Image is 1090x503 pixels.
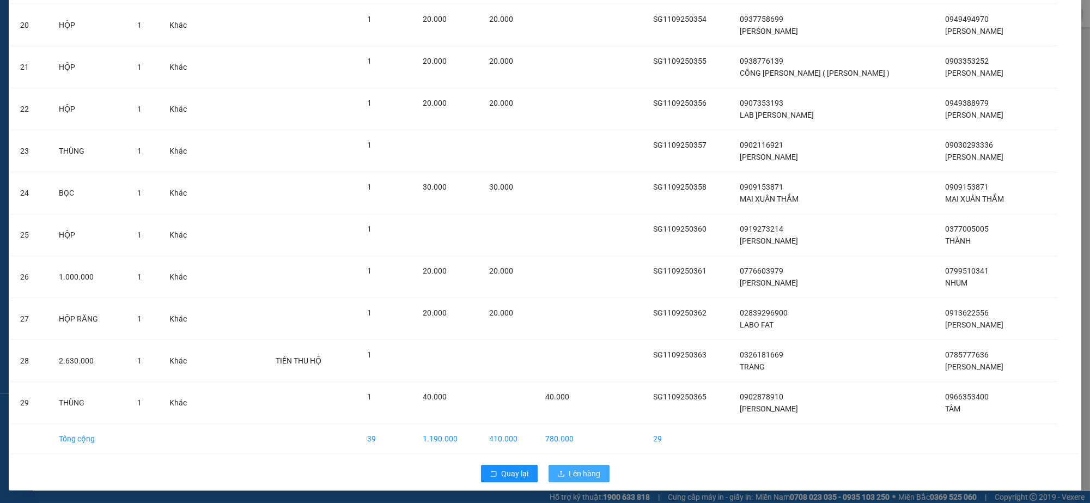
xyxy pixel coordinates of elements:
td: 1.000.000 [50,256,129,298]
span: 09030293336 [945,141,993,149]
span: [PERSON_NAME] [740,404,798,413]
span: SG1109250357 [653,141,707,149]
span: LABO FAT [740,320,774,329]
span: 20.000 [423,308,447,317]
td: HỘP [50,88,129,130]
span: 1 [367,141,372,149]
span: [PERSON_NAME] [945,320,1003,329]
span: upload [557,470,565,478]
span: 20.000 [489,266,513,275]
span: [PERSON_NAME] [945,27,1003,35]
span: LAB [PERSON_NAME] [740,111,814,119]
span: [PERSON_NAME] [945,362,1003,371]
td: 780.000 [537,424,593,454]
td: Khác [161,298,204,340]
span: 30.000 [489,183,513,191]
span: 20.000 [423,266,447,275]
td: Khác [161,46,204,88]
span: 1 [367,308,372,317]
span: 20.000 [423,57,447,65]
td: 20 [11,4,50,46]
span: 1 [137,147,142,155]
td: 29 [644,424,732,454]
span: 1 [367,15,372,23]
span: 20.000 [489,308,513,317]
span: 1 [367,225,372,233]
button: rollbackQuay lại [481,465,538,482]
span: 0903353252 [945,57,989,65]
span: [PERSON_NAME] [945,153,1003,161]
span: [PERSON_NAME] [740,27,798,35]
span: [PERSON_NAME] [740,237,798,245]
span: MAI XUÂN THẮM [945,195,1004,203]
span: 20.000 [423,15,447,23]
td: 39 [358,424,414,454]
span: 0799510341 [945,266,989,275]
td: 24 [11,172,50,214]
span: [PERSON_NAME] [945,69,1003,77]
span: 0949388979 [945,99,989,107]
span: 40.000 [545,392,569,401]
td: 28 [11,340,50,382]
span: SG1109250356 [653,99,707,107]
span: 1 [137,231,142,239]
span: SG1109250363 [653,350,707,359]
span: 0902878910 [740,392,783,401]
td: 410.000 [480,424,537,454]
span: MAI XUÂN THẮM [740,195,799,203]
span: TÂM [945,404,960,413]
span: 1 [137,21,142,29]
span: NHUM [945,278,967,287]
span: [PERSON_NAME] [740,278,798,287]
span: THÀNH [945,237,971,245]
td: 21 [11,46,50,88]
span: SG1109250354 [653,15,707,23]
td: HỘP [50,46,129,88]
span: 30.000 [423,183,447,191]
td: 22 [11,88,50,130]
td: Khác [161,88,204,130]
span: 1 [137,63,142,71]
span: 0326181669 [740,350,783,359]
span: SG1109250360 [653,225,707,233]
td: BỌC [50,172,129,214]
span: [PERSON_NAME] [740,153,798,161]
span: 1 [137,105,142,113]
span: SG1109250358 [653,183,707,191]
span: 1 [137,272,142,281]
span: 1 [137,314,142,323]
span: CÔNG [PERSON_NAME] ( [PERSON_NAME] ) [740,69,890,77]
span: 0938776139 [740,57,783,65]
span: 0785777636 [945,350,989,359]
span: 0913622556 [945,308,989,317]
td: Tổng cộng [50,424,129,454]
td: THÙNG [50,130,129,172]
td: 25 [11,214,50,256]
span: 0377005005 [945,225,989,233]
span: rollback [490,470,497,478]
span: 0966353400 [945,392,989,401]
td: HỘP [50,4,129,46]
span: Lên hàng [569,468,601,480]
span: 1 [367,266,372,275]
td: Khác [161,340,204,382]
span: 0919273214 [740,225,783,233]
span: TIỀN THU HỘ [276,356,321,365]
td: Khác [161,172,204,214]
td: 29 [11,382,50,424]
td: 1.190.000 [414,424,480,454]
span: 02839296900 [740,308,788,317]
span: 20.000 [489,15,513,23]
span: TRANG [740,362,765,371]
span: 1 [367,99,372,107]
span: 1 [367,57,372,65]
td: THÙNG [50,382,129,424]
td: HỘP RĂNG [50,298,129,340]
td: Khác [161,256,204,298]
span: SG1109250362 [653,308,707,317]
td: Khác [161,382,204,424]
span: 40.000 [423,392,447,401]
span: 0902116921 [740,141,783,149]
span: 1 [137,398,142,407]
td: 2.630.000 [50,340,129,382]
